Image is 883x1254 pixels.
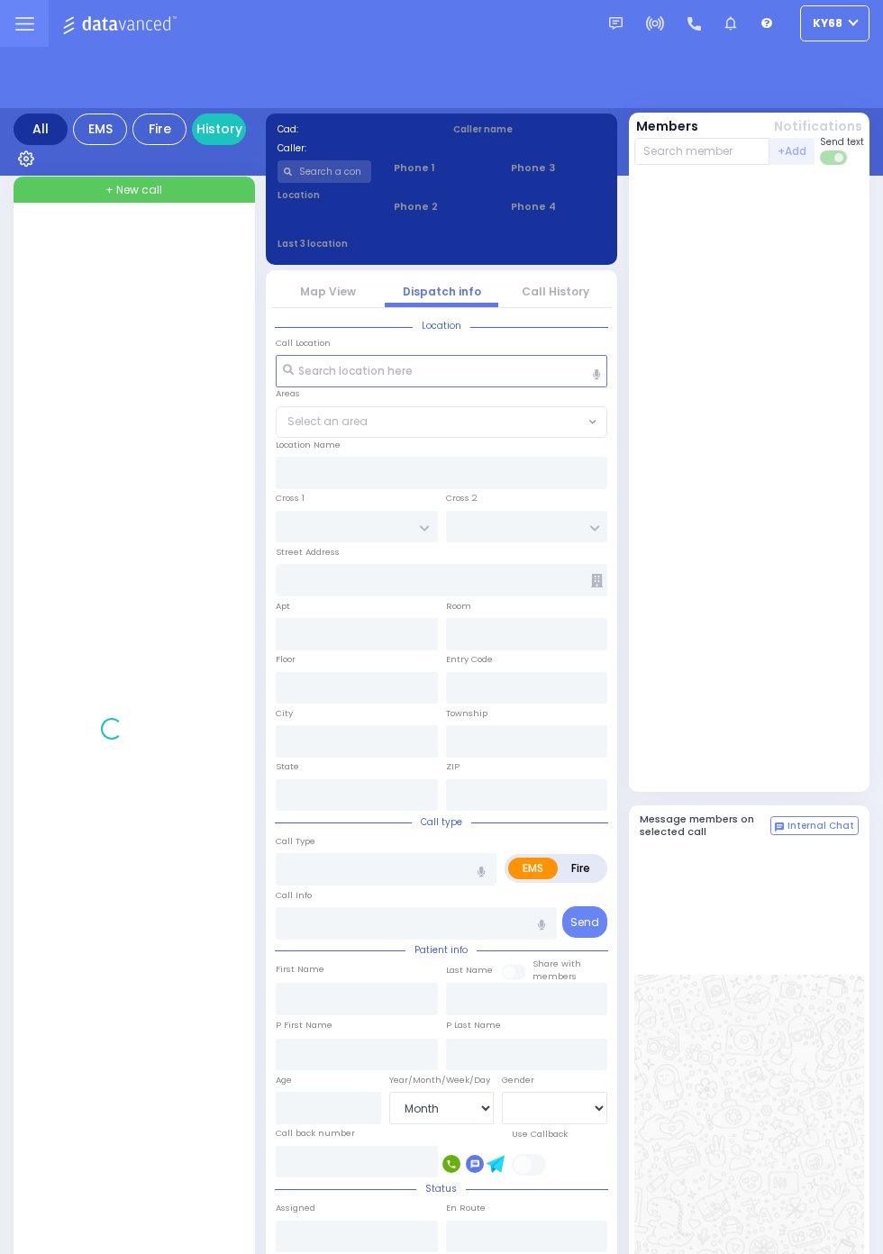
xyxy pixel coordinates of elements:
[502,1074,534,1086] label: Gender
[446,964,493,977] label: Last Name
[446,600,471,613] label: Room
[446,760,460,773] label: ZIP
[787,820,854,832] span: Internal Chat
[73,114,127,145] div: EMS
[640,813,771,837] h5: Message members on selected call
[453,123,606,136] label: Caller name
[276,760,299,773] label: State
[446,1202,486,1214] label: En Route
[276,546,340,559] label: Street Address
[394,199,488,214] span: Phone 2
[562,906,607,938] button: Send
[300,284,356,299] a: Map View
[389,1074,495,1086] div: Year/Month/Week/Day
[511,199,605,214] span: Phone 4
[105,182,162,198] span: + New call
[800,5,869,41] button: ky68
[533,970,577,982] span: members
[278,160,372,183] input: Search a contact
[774,117,862,136] button: Notifications
[276,1074,292,1086] label: Age
[770,816,859,836] button: Internal Chat
[446,1019,501,1031] label: P Last Name
[446,707,487,720] label: Township
[775,822,784,831] img: comment-alt.png
[820,135,864,149] span: Send text
[276,835,315,848] label: Call Type
[405,943,477,957] span: Patient info
[394,160,488,176] span: Phone 1
[276,439,341,451] label: Location Name
[591,574,603,587] span: Other building occupants
[533,958,581,969] small: Share with
[512,1128,568,1140] label: Use Callback
[276,387,300,400] label: Areas
[412,815,471,829] span: Call type
[446,653,493,666] label: Entry Code
[522,284,589,299] a: Call History
[287,413,368,430] span: Select an area
[413,319,470,332] span: Location
[278,123,431,136] label: Cad:
[278,188,372,202] label: Location
[276,889,312,902] label: Call Info
[192,114,246,145] a: History
[276,600,290,613] label: Apt
[276,1202,315,1214] label: Assigned
[276,355,607,387] input: Search location here
[557,858,605,879] label: Fire
[511,160,605,176] span: Phone 3
[609,17,623,31] img: message.svg
[813,15,842,32] span: ky68
[276,1019,332,1031] label: P First Name
[508,858,558,879] label: EMS
[276,492,305,504] label: Cross 1
[636,117,698,136] button: Members
[276,1127,355,1140] label: Call back number
[278,141,431,155] label: Caller:
[276,337,331,350] label: Call Location
[62,13,182,35] img: Logo
[276,963,324,976] label: First Name
[446,492,478,504] label: Cross 2
[276,707,293,720] label: City
[634,138,770,165] input: Search member
[278,237,442,250] label: Last 3 location
[820,149,849,167] label: Turn off text
[403,284,481,299] a: Dispatch info
[14,114,68,145] div: All
[276,653,296,666] label: Floor
[416,1182,466,1195] span: Status
[132,114,187,145] div: Fire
